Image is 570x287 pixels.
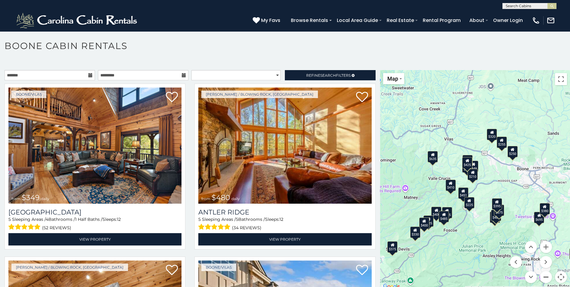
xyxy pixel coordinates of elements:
a: Add to favorites [166,91,178,104]
span: from [11,196,20,201]
img: phone-regular-white.png [532,16,540,25]
div: $315 [490,211,500,223]
div: $425 [462,157,472,168]
div: $400 [419,218,429,229]
span: Map [387,76,398,82]
div: $635 [428,151,438,162]
span: 4 [46,217,48,222]
a: Diamond Creek Lodge from $349 daily [8,88,181,204]
a: Real Estate [384,15,417,26]
div: $400 [431,207,441,218]
span: (34 reviews) [232,224,261,232]
span: Refine Filters [306,73,351,78]
div: $485 [439,211,449,222]
div: $395 [492,198,502,210]
img: Antler Ridge [198,88,371,204]
a: RefineSearchFilters [285,70,375,80]
span: 12 [279,217,283,222]
div: $695 [534,212,544,223]
span: $480 [212,193,230,202]
a: Add to favorites [356,91,368,104]
a: Local Area Guide [334,15,381,26]
div: $349 [468,161,478,172]
a: Antler Ridge from $480 daily [198,88,371,204]
a: View Property [8,233,181,245]
div: $451 [458,187,468,199]
a: Add to favorites [166,264,178,277]
a: Browse Rentals [288,15,331,26]
span: My Favs [261,17,280,24]
button: Toggle fullscreen view [555,73,567,85]
div: $250 [508,146,518,157]
button: Zoom in [540,241,552,253]
div: $565 [462,155,472,166]
button: Zoom out [540,271,552,283]
button: Move down [525,271,537,283]
span: 5 [198,217,201,222]
a: Boone/Vilas [11,91,46,98]
span: (52 reviews) [42,224,71,232]
div: $375 [387,241,398,253]
div: $210 [468,169,478,180]
span: 5 [236,217,238,222]
div: $255 [497,137,507,148]
button: Map camera controls [555,271,567,283]
span: 12 [117,217,121,222]
div: $395 [442,207,452,218]
span: from [201,196,210,201]
span: $349 [22,193,40,202]
span: 1 Half Baths / [75,217,102,222]
a: [PERSON_NAME] / Blowing Rock, [GEOGRAPHIC_DATA] [11,264,128,271]
a: View Property [198,233,371,245]
div: Sleeping Areas / Bathrooms / Sleeps: [198,216,371,232]
div: $330 [410,227,420,238]
div: Sleeping Areas / Bathrooms / Sleeps: [8,216,181,232]
a: About [466,15,487,26]
button: Move right [540,256,552,268]
button: Change map style [383,73,404,84]
a: Owner Login [490,15,526,26]
a: Boone/Vilas [201,264,236,271]
h3: Diamond Creek Lodge [8,208,181,216]
span: Search [320,73,336,78]
div: $675 [494,205,504,216]
a: Rental Program [420,15,464,26]
img: Diamond Creek Lodge [8,88,181,204]
img: White-1-2.png [15,11,140,29]
span: 5 [8,217,11,222]
div: $480 [491,210,501,221]
div: $325 [423,215,434,227]
button: Move left [510,256,522,268]
div: $410 [446,180,456,191]
a: My Favs [253,17,282,24]
img: mail-regular-white.png [547,16,555,25]
a: Antler Ridge [198,208,371,216]
span: daily [231,196,240,201]
a: Add to favorites [356,264,368,277]
a: [PERSON_NAME] / Blowing Rock, [GEOGRAPHIC_DATA] [201,91,318,98]
div: $225 [464,197,474,208]
span: daily [41,196,49,201]
div: $380 [539,203,550,214]
div: $320 [487,129,497,140]
button: Move up [525,241,537,253]
a: [GEOGRAPHIC_DATA] [8,208,181,216]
